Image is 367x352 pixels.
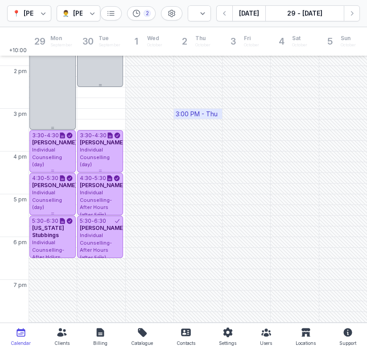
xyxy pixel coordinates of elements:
div: Contacts [177,338,195,348]
div: October [244,42,259,48]
div: Catalogue [131,338,153,348]
div: 4 [274,34,289,49]
div: 2 [177,34,192,49]
span: Thu [195,35,210,42]
div: 4:30 [32,175,44,182]
div: 6:30 [94,217,106,225]
div: 4:30 [80,175,92,182]
div: 5:30 [47,175,58,182]
div: 📍 [12,8,20,19]
div: 5:30 [80,217,91,225]
div: 6:30 [46,217,58,225]
div: October [195,42,210,48]
div: Support [339,338,356,348]
div: [PERSON_NAME] Counselling [24,8,115,19]
div: 3 [226,34,240,49]
div: Locations [296,338,316,348]
div: - [92,132,95,139]
div: October [292,42,307,48]
div: 👨‍⚕️ [62,8,70,19]
span: [US_STATE] Stubbings [32,225,64,238]
span: Individual Counselling- After Hours (after 5pm) [32,239,64,268]
span: Individual Counselling (day) [32,147,62,168]
span: Tue [99,35,120,42]
div: 4:30 [47,132,59,139]
span: Individual Counselling (day) [32,189,62,210]
span: Sat [292,35,307,42]
div: September [99,42,120,48]
div: 4:30 [95,132,107,139]
span: [PERSON_NAME] [80,139,125,146]
span: 5 pm [14,196,27,203]
span: 4 pm [13,153,27,160]
div: 3:30 [32,132,44,139]
span: Individual Counselling (day) [80,147,110,168]
button: 29 - [DATE] [265,5,344,21]
div: 3:00 PM - Thu [176,110,218,119]
span: [PERSON_NAME] [32,139,77,146]
div: Users [260,338,272,348]
div: 3:30 [80,132,92,139]
div: 30 [81,34,95,49]
div: - [92,175,95,182]
div: 1 [129,34,144,49]
div: October [147,42,162,48]
span: 7 pm [13,282,27,289]
div: 5 [323,34,337,49]
span: Fri [244,35,259,42]
div: 5:30 [32,217,44,225]
div: September [50,42,72,48]
div: - [91,217,94,225]
span: 6 pm [13,239,27,246]
span: [PERSON_NAME] [80,225,125,231]
span: Individual Counselling- After Hours (after 5pm) [80,232,112,261]
div: 29 [33,34,47,49]
span: 3 pm [13,111,27,118]
div: [PERSON_NAME] [73,8,125,19]
div: Billing [93,338,107,348]
div: Settings [219,338,236,348]
div: 2 [144,10,151,17]
span: Mon [50,35,72,42]
span: Individual Counselling- After Hours (after 5pm) [80,189,112,218]
button: [DATE] [232,5,265,21]
div: - [44,132,47,139]
span: +10:00 [9,47,29,56]
span: [PERSON_NAME] [80,182,125,188]
span: [PERSON_NAME] [32,182,77,188]
div: - [44,175,47,182]
span: 2 pm [14,68,27,75]
span: Wed [147,35,162,42]
span: Sun [341,35,356,42]
div: - [44,217,46,225]
div: Clients [54,338,70,348]
div: Calendar [11,338,31,348]
div: October [341,42,356,48]
div: 5:30 [95,175,106,182]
